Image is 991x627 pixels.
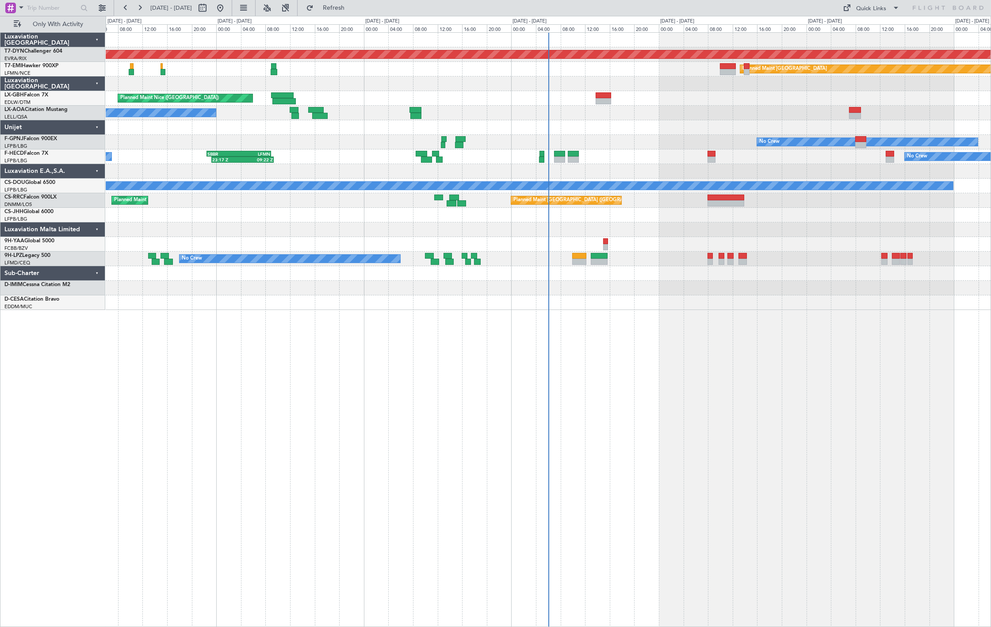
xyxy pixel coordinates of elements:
[93,24,118,32] div: 04:00
[241,24,266,32] div: 04:00
[4,195,57,200] a: CS-RRCFalcon 900LX
[954,24,979,32] div: 00:00
[4,151,48,156] a: F-HECDFalcon 7X
[120,92,219,105] div: Planned Maint Nice ([GEOGRAPHIC_DATA])
[438,24,463,32] div: 12:00
[4,136,57,141] a: F-GPNJFalcon 900EX
[757,24,782,32] div: 16:00
[4,55,27,62] a: EVRA/RIX
[907,150,927,163] div: No Crew
[660,18,694,25] div: [DATE] - [DATE]
[4,157,27,164] a: LFPB/LBG
[243,157,273,162] div: 09:22 Z
[182,252,202,265] div: No Crew
[807,24,831,32] div: 00:00
[955,18,989,25] div: [DATE] - [DATE]
[114,194,253,207] div: Planned Maint [GEOGRAPHIC_DATA] ([GEOGRAPHIC_DATA])
[118,24,143,32] div: 08:00
[684,24,708,32] div: 04:00
[388,24,413,32] div: 04:00
[4,282,70,287] a: D-IMIMCessna Citation M2
[4,209,54,214] a: CS-JHHGlobal 6000
[857,4,887,13] div: Quick Links
[315,5,352,11] span: Refresh
[4,238,24,244] span: 9H-YAA
[207,151,239,157] div: SBBR
[23,21,93,27] span: Only With Activity
[4,180,55,185] a: CS-DOUGlobal 6500
[4,136,23,141] span: F-GPNJ
[4,92,48,98] a: LX-GBHFalcon 7X
[930,24,954,32] div: 20:00
[4,99,31,106] a: EDLW/DTM
[4,92,24,98] span: LX-GBH
[4,49,24,54] span: T7-DYN
[315,24,340,32] div: 16:00
[239,151,270,157] div: LFMN
[413,24,438,32] div: 08:00
[585,24,610,32] div: 12:00
[880,24,905,32] div: 12:00
[4,297,24,302] span: D-CESA
[4,209,23,214] span: CS-JHH
[290,24,315,32] div: 12:00
[4,303,32,310] a: EDDM/MUC
[856,24,880,32] div: 08:00
[511,24,536,32] div: 00:00
[302,1,355,15] button: Refresh
[4,245,28,252] a: FCBB/BZV
[192,24,217,32] div: 20:00
[4,216,27,222] a: LFPB/LBG
[831,24,856,32] div: 04:00
[4,107,68,112] a: LX-AOACitation Mustang
[4,253,50,258] a: 9H-LPZLegacy 500
[905,24,930,32] div: 16:00
[365,18,399,25] div: [DATE] - [DATE]
[513,194,653,207] div: Planned Maint [GEOGRAPHIC_DATA] ([GEOGRAPHIC_DATA])
[142,24,167,32] div: 12:00
[216,24,241,32] div: 00:00
[4,238,54,244] a: 9H-YAAGlobal 5000
[4,70,31,76] a: LFMN/NCE
[839,1,904,15] button: Quick Links
[4,180,25,185] span: CS-DOU
[4,63,22,69] span: T7-EMI
[610,24,635,32] div: 16:00
[487,24,512,32] div: 20:00
[462,24,487,32] div: 16:00
[513,18,547,25] div: [DATE] - [DATE]
[4,201,32,208] a: DNMM/LOS
[27,1,78,15] input: Trip Number
[4,187,27,193] a: LFPB/LBG
[10,17,96,31] button: Only With Activity
[4,253,22,258] span: 9H-LPZ
[733,24,758,32] div: 12:00
[212,157,242,162] div: 23:17 Z
[107,18,142,25] div: [DATE] - [DATE]
[659,24,684,32] div: 00:00
[150,4,192,12] span: [DATE] - [DATE]
[561,24,585,32] div: 08:00
[364,24,389,32] div: 00:00
[4,195,23,200] span: CS-RRC
[708,24,733,32] div: 08:00
[4,107,25,112] span: LX-AOA
[742,62,827,76] div: Planned Maint [GEOGRAPHIC_DATA]
[167,24,192,32] div: 16:00
[634,24,659,32] div: 20:00
[265,24,290,32] div: 08:00
[4,114,27,120] a: LELL/QSA
[4,143,27,149] a: LFPB/LBG
[759,135,780,149] div: No Crew
[339,24,364,32] div: 20:00
[4,63,58,69] a: T7-EMIHawker 900XP
[536,24,561,32] div: 04:00
[4,282,23,287] span: D-IMIM
[4,151,24,156] span: F-HECD
[4,49,62,54] a: T7-DYNChallenger 604
[782,24,807,32] div: 20:00
[218,18,252,25] div: [DATE] - [DATE]
[4,297,59,302] a: D-CESACitation Bravo
[808,18,842,25] div: [DATE] - [DATE]
[4,260,30,266] a: LFMD/CEQ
